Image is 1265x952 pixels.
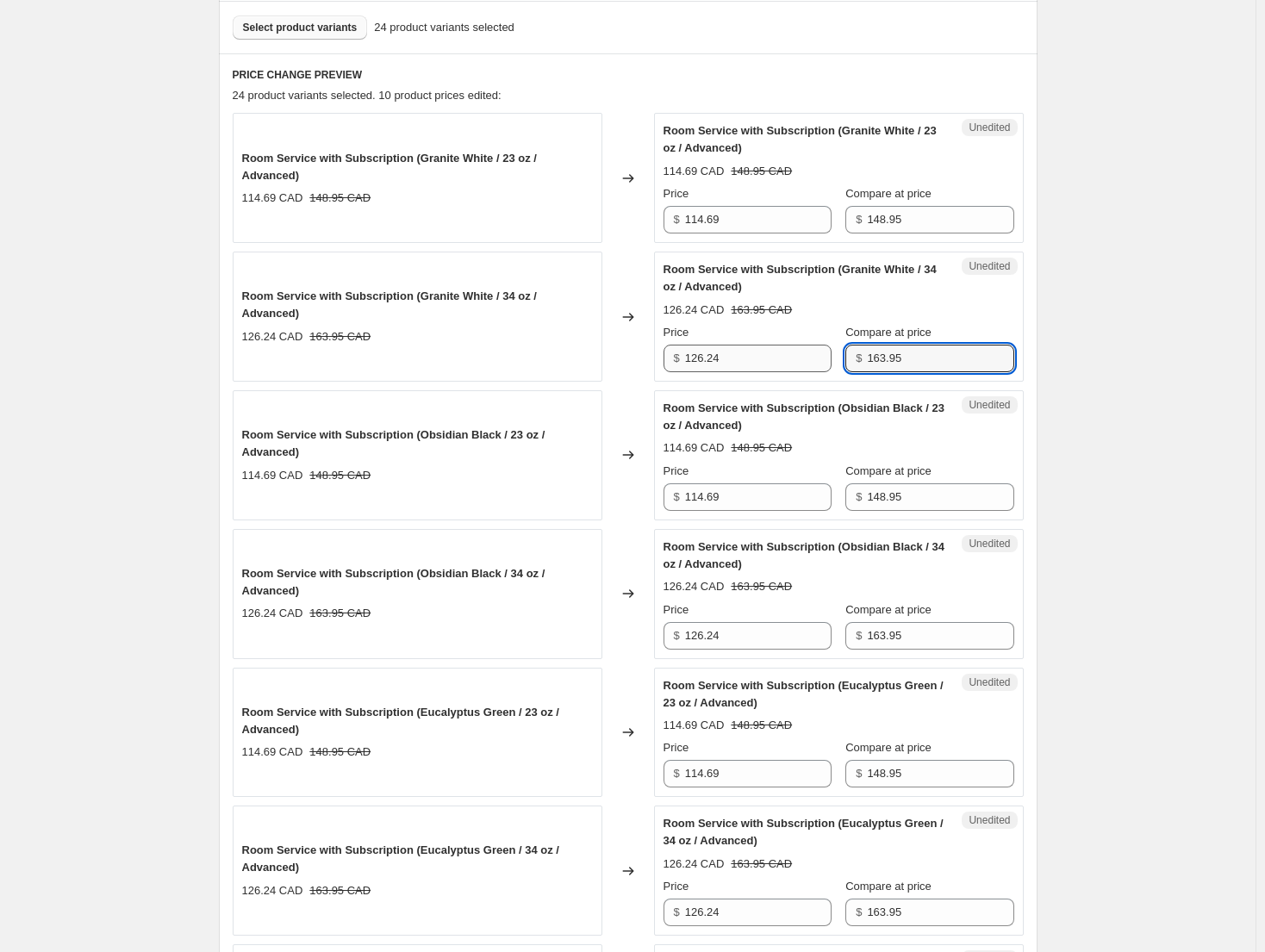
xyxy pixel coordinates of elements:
[845,741,932,754] span: Compare at price
[731,302,792,319] strike: 163.95 CAD
[664,603,689,616] span: Price
[674,905,680,918] span: $
[242,190,303,207] div: 114.69 CAD
[243,21,358,34] span: Select product variants
[845,880,932,893] span: Compare at price
[664,540,945,570] span: Room Service with Subscription (Obsidian Black / 34 oz / Advanced)
[664,679,944,709] span: Room Service with Subscription (Eucalyptus Green / 23 oz / Advanced)
[674,352,680,364] span: $
[309,467,371,484] strike: 148.95 CAD
[309,744,371,761] strike: 148.95 CAD
[309,605,371,622] strike: 163.95 CAD
[731,439,792,457] strike: 148.95 CAD
[856,767,862,780] span: $
[674,490,680,503] span: $
[969,537,1010,551] span: Unedited
[845,187,932,200] span: Compare at price
[674,767,680,780] span: $
[731,163,792,180] strike: 148.95 CAD
[664,302,725,319] div: 126.24 CAD
[664,326,689,339] span: Price
[664,578,725,595] div: 126.24 CAD
[242,567,545,597] span: Room Service with Subscription (Obsidian Black / 34 oz / Advanced)
[731,717,792,734] strike: 148.95 CAD
[856,629,862,642] span: $
[664,439,725,457] div: 114.69 CAD
[309,190,371,207] strike: 148.95 CAD
[664,856,725,873] div: 126.24 CAD
[664,717,725,734] div: 114.69 CAD
[969,259,1010,273] span: Unedited
[674,629,680,642] span: $
[242,289,537,320] span: Room Service with Subscription (Granite White / 34 oz / Advanced)
[664,163,725,180] div: 114.69 CAD
[969,813,1010,827] span: Unedited
[845,464,932,477] span: Compare at price
[856,490,862,503] span: $
[856,905,862,918] span: $
[664,187,689,200] span: Price
[969,121,1010,134] span: Unedited
[233,68,1024,82] h6: PRICE CHANGE PREVIEW
[664,741,689,754] span: Price
[664,464,689,477] span: Price
[845,326,932,339] span: Compare at price
[374,19,514,36] span: 24 product variants selected
[969,675,1010,689] span: Unedited
[845,603,932,616] span: Compare at price
[242,328,303,345] div: 126.24 CAD
[856,213,862,226] span: $
[664,263,937,293] span: Room Service with Subscription (Granite White / 34 oz / Advanced)
[664,817,944,847] span: Room Service with Subscription (Eucalyptus Green / 34 oz / Advanced)
[242,467,303,484] div: 114.69 CAD
[674,213,680,226] span: $
[242,152,537,182] span: Room Service with Subscription (Granite White / 23 oz / Advanced)
[664,401,945,432] span: Room Service with Subscription (Obsidian Black / 23 oz / Advanced)
[856,352,862,364] span: $
[242,605,303,622] div: 126.24 CAD
[233,16,368,40] button: Select product variants
[242,843,559,874] span: Room Service with Subscription (Eucalyptus Green / 34 oz / Advanced)
[233,89,502,102] span: 24 product variants selected. 10 product prices edited:
[309,882,371,899] strike: 163.95 CAD
[969,398,1010,412] span: Unedited
[242,428,545,458] span: Room Service with Subscription (Obsidian Black / 23 oz / Advanced)
[242,744,303,761] div: 114.69 CAD
[731,578,792,595] strike: 163.95 CAD
[242,706,559,736] span: Room Service with Subscription (Eucalyptus Green / 23 oz / Advanced)
[664,880,689,893] span: Price
[309,328,371,345] strike: 163.95 CAD
[664,124,937,154] span: Room Service with Subscription (Granite White / 23 oz / Advanced)
[242,882,303,899] div: 126.24 CAD
[731,856,792,873] strike: 163.95 CAD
